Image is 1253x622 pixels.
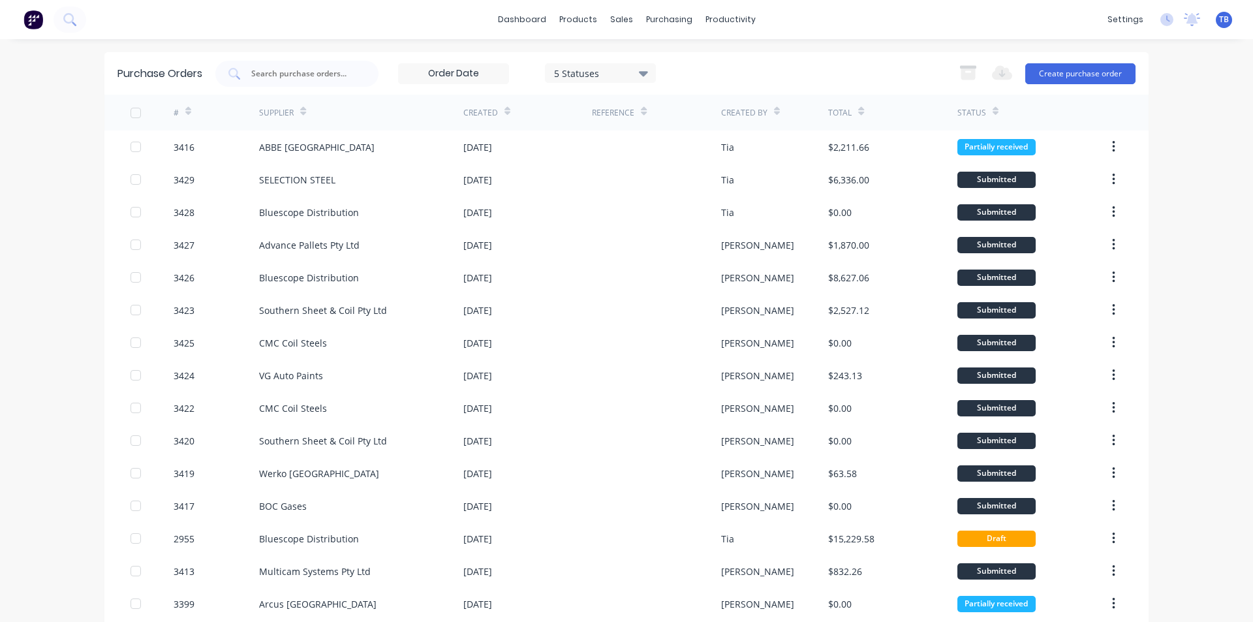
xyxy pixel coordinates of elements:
[174,565,194,578] div: 3413
[828,597,852,611] div: $0.00
[957,237,1036,253] div: Submitted
[491,10,553,29] a: dashboard
[957,107,986,119] div: Status
[463,238,492,252] div: [DATE]
[721,467,794,480] div: [PERSON_NAME]
[721,206,734,219] div: Tia
[721,140,734,154] div: Tia
[721,532,734,546] div: Tia
[259,369,323,382] div: VG Auto Paints
[463,401,492,415] div: [DATE]
[957,563,1036,580] div: Submitted
[259,401,327,415] div: CMC Coil Steels
[23,10,43,29] img: Factory
[1219,14,1229,25] span: TB
[174,173,194,187] div: 3429
[828,173,869,187] div: $6,336.00
[463,303,492,317] div: [DATE]
[828,401,852,415] div: $0.00
[259,467,379,480] div: Werko [GEOGRAPHIC_DATA]
[828,434,852,448] div: $0.00
[463,565,492,578] div: [DATE]
[957,204,1036,221] div: Submitted
[721,303,794,317] div: [PERSON_NAME]
[259,271,359,285] div: Bluescope Distribution
[399,64,508,84] input: Order Date
[174,140,194,154] div: 3416
[721,597,794,611] div: [PERSON_NAME]
[957,302,1036,319] div: Submitted
[828,271,869,285] div: $8,627.06
[463,271,492,285] div: [DATE]
[699,10,762,29] div: productivity
[174,532,194,546] div: 2955
[259,336,327,350] div: CMC Coil Steels
[463,173,492,187] div: [DATE]
[259,499,307,513] div: BOC Gases
[463,369,492,382] div: [DATE]
[174,107,179,119] div: #
[957,367,1036,384] div: Submitted
[721,107,767,119] div: Created By
[592,107,634,119] div: Reference
[957,531,1036,547] div: Draft
[463,107,498,119] div: Created
[259,597,377,611] div: Arcus [GEOGRAPHIC_DATA]
[463,140,492,154] div: [DATE]
[640,10,699,29] div: purchasing
[721,238,794,252] div: [PERSON_NAME]
[174,499,194,513] div: 3417
[721,336,794,350] div: [PERSON_NAME]
[463,597,492,611] div: [DATE]
[957,400,1036,416] div: Submitted
[721,434,794,448] div: [PERSON_NAME]
[174,597,194,611] div: 3399
[957,172,1036,188] div: Submitted
[259,238,360,252] div: Advance Pallets Pty Ltd
[828,336,852,350] div: $0.00
[957,596,1036,612] div: Partially received
[957,465,1036,482] div: Submitted
[463,434,492,448] div: [DATE]
[259,173,335,187] div: SELECTION STEEL
[957,498,1036,514] div: Submitted
[828,107,852,119] div: Total
[957,335,1036,351] div: Submitted
[259,140,375,154] div: ABBE [GEOGRAPHIC_DATA]
[117,66,202,82] div: Purchase Orders
[463,336,492,350] div: [DATE]
[1025,63,1136,84] button: Create purchase order
[721,499,794,513] div: [PERSON_NAME]
[721,369,794,382] div: [PERSON_NAME]
[828,467,857,480] div: $63.58
[174,467,194,480] div: 3419
[174,303,194,317] div: 3423
[174,238,194,252] div: 3427
[259,434,387,448] div: Southern Sheet & Coil Pty Ltd
[250,67,358,80] input: Search purchase orders...
[721,271,794,285] div: [PERSON_NAME]
[259,107,294,119] div: Supplier
[721,401,794,415] div: [PERSON_NAME]
[828,499,852,513] div: $0.00
[174,369,194,382] div: 3424
[721,173,734,187] div: Tia
[174,336,194,350] div: 3425
[463,206,492,219] div: [DATE]
[957,433,1036,449] div: Submitted
[259,206,359,219] div: Bluescope Distribution
[463,467,492,480] div: [DATE]
[828,238,869,252] div: $1,870.00
[828,532,874,546] div: $15,229.58
[174,434,194,448] div: 3420
[463,499,492,513] div: [DATE]
[174,271,194,285] div: 3426
[828,369,862,382] div: $243.13
[828,303,869,317] div: $2,527.12
[259,532,359,546] div: Bluescope Distribution
[174,206,194,219] div: 3428
[174,401,194,415] div: 3422
[604,10,640,29] div: sales
[828,206,852,219] div: $0.00
[721,565,794,578] div: [PERSON_NAME]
